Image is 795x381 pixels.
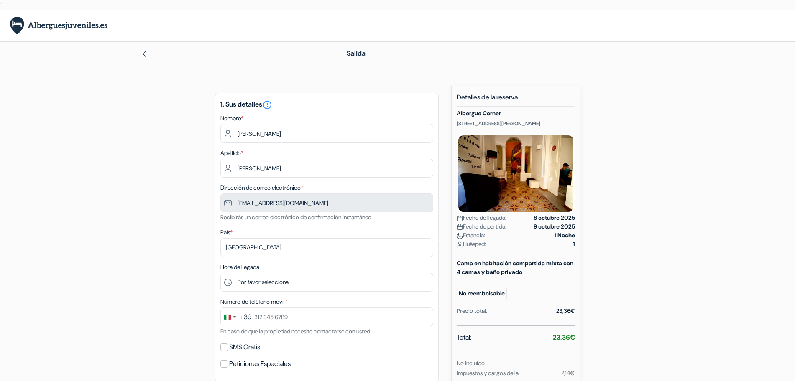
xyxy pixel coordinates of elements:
[221,308,251,326] button: Change country, selected Italy (+39)
[220,193,433,212] input: Introduzca la dirección de correo electrónico
[457,259,573,276] b: Cama en habitación compartida mixta con 4 camas y baño privado
[553,333,575,342] strong: 23,36€
[141,51,148,57] img: left_arrow.svg
[220,100,433,110] h5: 1. Sus detalles
[262,100,272,109] a: error_outline
[457,359,485,367] small: No Incluido
[534,213,575,222] strong: 8 octubre 2025
[554,231,575,240] strong: 1 Noche
[220,183,303,192] label: Dirección de correo electrónico
[220,124,433,143] input: Ingrese el nombre
[229,341,260,353] label: SMS Gratis
[457,120,575,127] p: [STREET_ADDRESS][PERSON_NAME]
[457,231,485,240] span: Estancia:
[457,241,463,248] img: user_icon.svg
[220,328,370,335] small: En caso de que la propiedad necesite contactarse con usted
[534,222,575,231] strong: 9 octubre 2025
[561,369,575,377] small: 2,14€
[347,49,366,58] span: Salida
[220,114,243,123] label: Nombre
[457,287,507,300] small: No reembolsable
[10,17,107,35] img: AlberguesJuveniles.es
[457,224,463,230] img: calendar.svg
[573,240,575,249] strong: 1
[240,312,251,322] div: +39
[457,222,506,231] span: Fecha de partida:
[457,333,471,343] span: Total:
[457,110,575,117] h5: Albergue Corner
[220,228,233,237] label: País
[220,307,433,326] input: 312 345 6789
[457,213,506,222] span: Fecha de llegada:
[220,297,287,306] label: Número de teléfono móvil
[457,233,463,239] img: moon.svg
[457,240,486,249] span: Huésped:
[220,149,243,157] label: Apellido
[457,215,463,221] img: calendar.svg
[457,93,575,107] h5: Detalles de la reserva
[229,358,291,370] label: Peticiones Especiales
[556,307,575,315] div: 23,36€
[457,307,487,315] div: Precio total:
[262,100,272,110] i: error_outline
[220,263,259,272] label: Hora de llegada
[220,159,433,178] input: Introduzca el apellido
[220,213,371,221] small: Recibirás un correo electrónico de confirmación instantáneo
